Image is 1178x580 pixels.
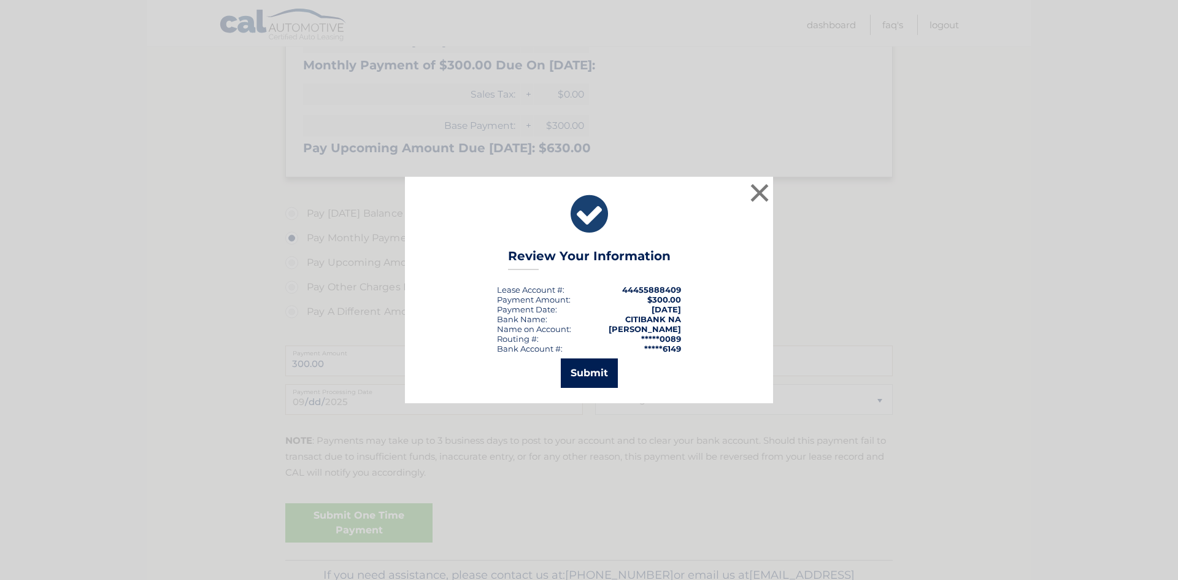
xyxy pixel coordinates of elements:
h3: Review Your Information [508,249,671,270]
strong: 44455888409 [622,285,681,295]
div: Payment Amount: [497,295,571,304]
strong: [PERSON_NAME] [609,324,681,334]
button: × [747,180,772,205]
div: : [497,304,557,314]
button: Submit [561,358,618,388]
div: Bank Name: [497,314,547,324]
span: $300.00 [647,295,681,304]
span: Payment Date [497,304,555,314]
span: [DATE] [652,304,681,314]
div: Bank Account #: [497,344,563,354]
div: Lease Account #: [497,285,564,295]
strong: CITIBANK NA [625,314,681,324]
div: Name on Account: [497,324,571,334]
div: Routing #: [497,334,539,344]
